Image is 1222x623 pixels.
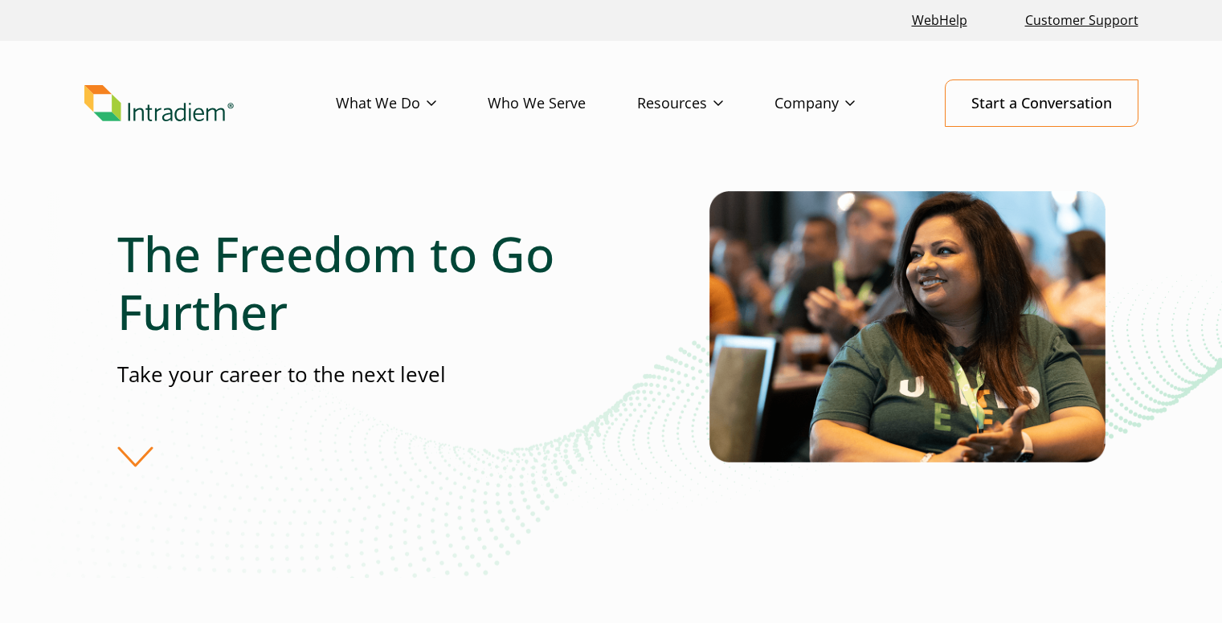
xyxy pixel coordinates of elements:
[488,80,637,127] a: Who We Serve
[117,225,611,340] h1: The Freedom to Go Further
[774,80,906,127] a: Company
[945,79,1138,127] a: Start a Conversation
[336,80,488,127] a: What We Do
[117,360,611,389] p: Take your career to the next level
[84,85,336,122] a: Link to homepage of Intradiem
[1019,3,1145,38] a: Customer Support
[84,85,234,122] img: Intradiem
[637,80,774,127] a: Resources
[905,3,974,38] a: Link opens in a new window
